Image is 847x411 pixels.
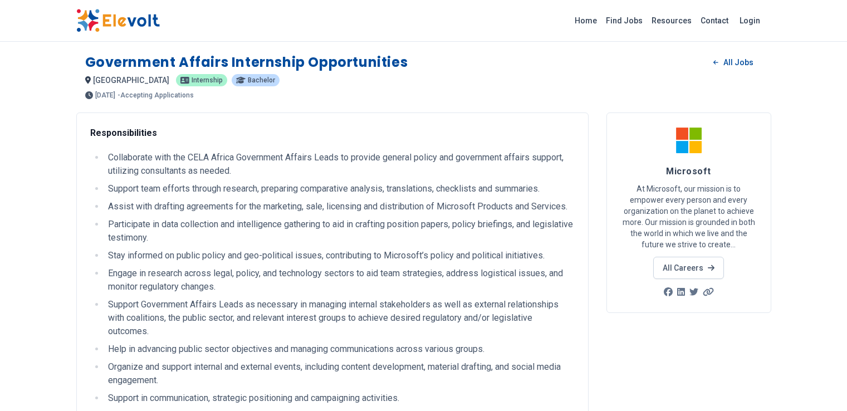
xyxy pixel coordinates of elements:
[105,151,575,178] li: Collaborate with the CELA Africa Government Affairs Leads to provide general policy and governmen...
[117,92,194,99] p: - Accepting Applications
[570,12,601,30] a: Home
[620,183,757,250] p: At Microsoft, our mission is to empower every person and every organization on the planet to achi...
[95,92,115,99] span: [DATE]
[105,200,575,213] li: Assist with drafting agreements for the marketing, sale, licensing and distribution of Microsoft ...
[105,392,575,405] li: Support in communication, strategic positioning and campaigning activities.
[105,267,575,293] li: Engage in research across legal, policy, and technology sectors to aid team strategies, address l...
[76,9,160,32] img: Elevolt
[696,12,733,30] a: Contact
[105,182,575,195] li: Support team efforts through research, preparing comparative analysis, translations, checklists a...
[93,76,169,85] span: [GEOGRAPHIC_DATA]
[90,128,157,138] strong: Responsibilities
[192,77,223,84] span: internship
[248,77,275,84] span: Bachelor
[675,126,703,154] img: Microsoft
[733,9,767,32] a: Login
[601,12,647,30] a: Find Jobs
[105,360,575,387] li: Organize and support internal and external events, including content development, material drafti...
[85,53,408,71] h1: Government Affairs Internship Opportunities
[105,218,575,244] li: Participate in data collection and intelligence gathering to aid in crafting position papers, pol...
[105,342,575,356] li: Help in advancing public sector objectives and managing communications across various groups.
[666,166,711,177] span: Microsoft
[647,12,696,30] a: Resources
[105,249,575,262] li: Stay informed on public policy and geo-political issues, contributing to Microsoft’s policy and p...
[105,298,575,338] li: Support Government Affairs Leads as necessary in managing internal stakeholders as well as extern...
[653,257,724,279] a: All Careers
[704,54,762,71] a: All Jobs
